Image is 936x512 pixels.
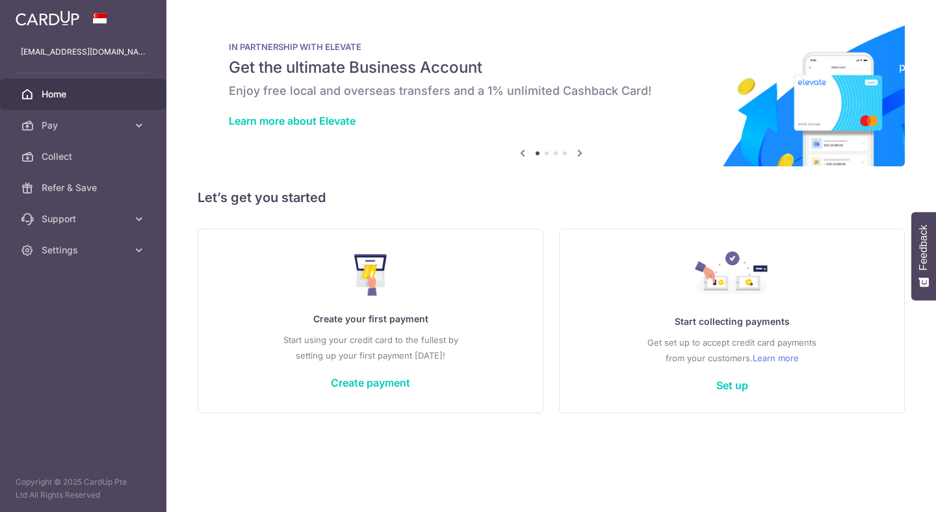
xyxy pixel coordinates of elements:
img: CardUp [16,10,79,26]
p: Create your first payment [224,311,517,327]
span: Settings [42,244,127,257]
span: Feedback [918,225,929,270]
img: Make Payment [354,254,387,296]
span: Refer & Save [42,181,127,194]
span: Pay [42,119,127,132]
a: Set up [716,379,748,392]
h5: Let’s get you started [198,187,905,208]
a: Create payment [331,376,410,389]
span: Support [42,212,127,225]
p: Start collecting payments [586,314,878,329]
img: Collect Payment [695,251,769,298]
p: Get set up to accept credit card payments from your customers. [586,335,878,366]
p: IN PARTNERSHIP WITH ELEVATE [229,42,874,52]
button: Feedback - Show survey [911,212,936,300]
p: Start using your credit card to the fullest by setting up your first payment [DATE]! [224,332,517,363]
span: Collect [42,150,127,163]
h5: Get the ultimate Business Account [229,57,874,78]
h6: Enjoy free local and overseas transfers and a 1% unlimited Cashback Card! [229,83,874,99]
a: Learn more [753,350,799,366]
p: [EMAIL_ADDRESS][DOMAIN_NAME] [21,45,146,58]
a: Learn more about Elevate [229,114,356,127]
span: Home [42,88,127,101]
img: Renovation banner [198,21,905,166]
